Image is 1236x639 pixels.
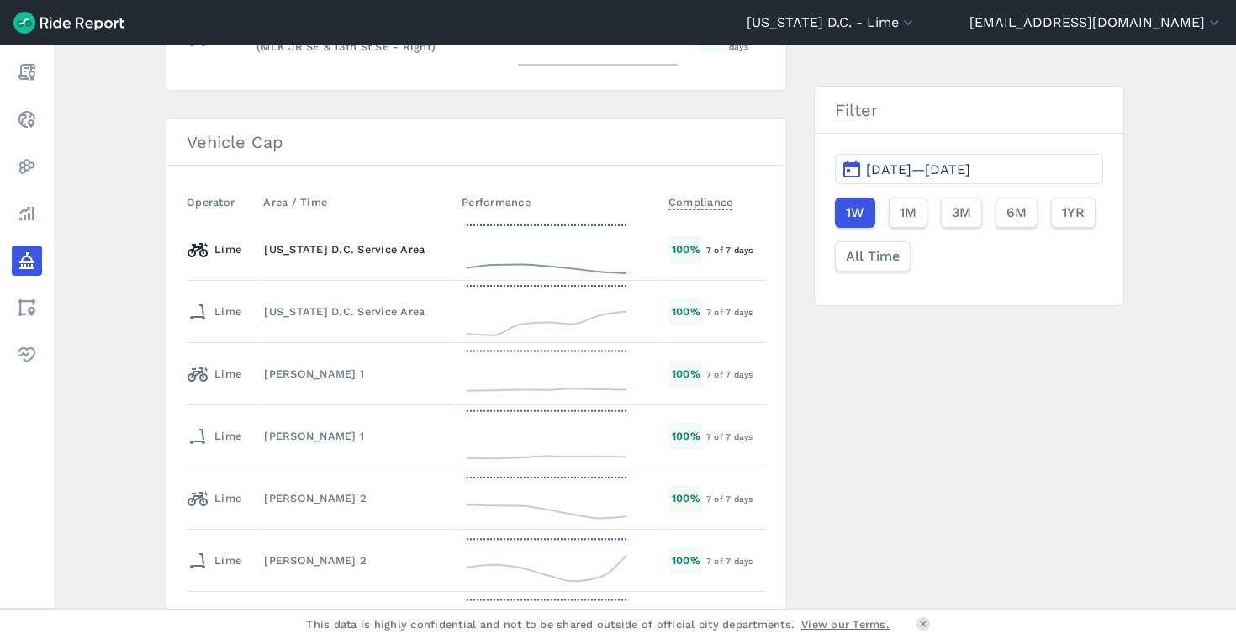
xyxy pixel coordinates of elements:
[669,298,703,325] div: 100 %
[264,552,447,568] div: [PERSON_NAME] 2
[747,13,916,33] button: [US_STATE] D.C. - Lime
[801,616,890,632] a: View our Terms.
[13,12,124,34] img: Ride Report
[846,203,864,223] span: 1W
[187,186,256,219] th: Operator
[188,423,241,450] div: Lime
[1006,203,1027,223] span: 6M
[166,119,786,166] h3: Vehicle Cap
[866,161,970,177] span: [DATE]—[DATE]
[188,236,241,263] div: Lime
[706,304,765,319] div: 7 of 7 days
[12,246,42,276] a: Policy
[669,547,703,573] div: 100 %
[706,242,765,257] div: 7 of 7 days
[455,186,662,219] th: Performance
[889,198,927,228] button: 1M
[846,246,900,267] span: All Time
[188,361,241,388] div: Lime
[835,198,875,228] button: 1W
[900,203,916,223] span: 1M
[706,491,765,506] div: 7 of 7 days
[188,298,241,325] div: Lime
[264,428,447,444] div: [PERSON_NAME] 1
[12,293,42,323] a: Areas
[12,57,42,87] a: Report
[264,366,447,382] div: [PERSON_NAME] 1
[835,241,911,272] button: All Time
[188,547,241,574] div: Lime
[12,104,42,135] a: Realtime
[264,490,447,506] div: [PERSON_NAME] 2
[669,361,703,387] div: 100 %
[12,340,42,370] a: Health
[188,485,241,512] div: Lime
[706,429,765,444] div: 7 of 7 days
[706,367,765,382] div: 7 of 7 days
[264,241,447,257] div: [US_STATE] D.C. Service Area
[969,13,1223,33] button: [EMAIL_ADDRESS][DOMAIN_NAME]
[264,304,447,319] div: [US_STATE] D.C. Service Area
[668,191,733,210] span: Compliance
[669,423,703,449] div: 100 %
[669,485,703,511] div: 100 %
[815,87,1123,134] h3: Filter
[996,198,1038,228] button: 6M
[669,236,703,262] div: 100 %
[835,154,1103,184] button: [DATE]—[DATE]
[952,203,971,223] span: 3M
[706,553,765,568] div: 7 of 7 days
[941,198,982,228] button: 3M
[256,186,455,219] th: Area / Time
[1062,203,1085,223] span: 1YR
[1051,198,1096,228] button: 1YR
[12,198,42,229] a: Analyze
[12,151,42,182] a: Heatmaps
